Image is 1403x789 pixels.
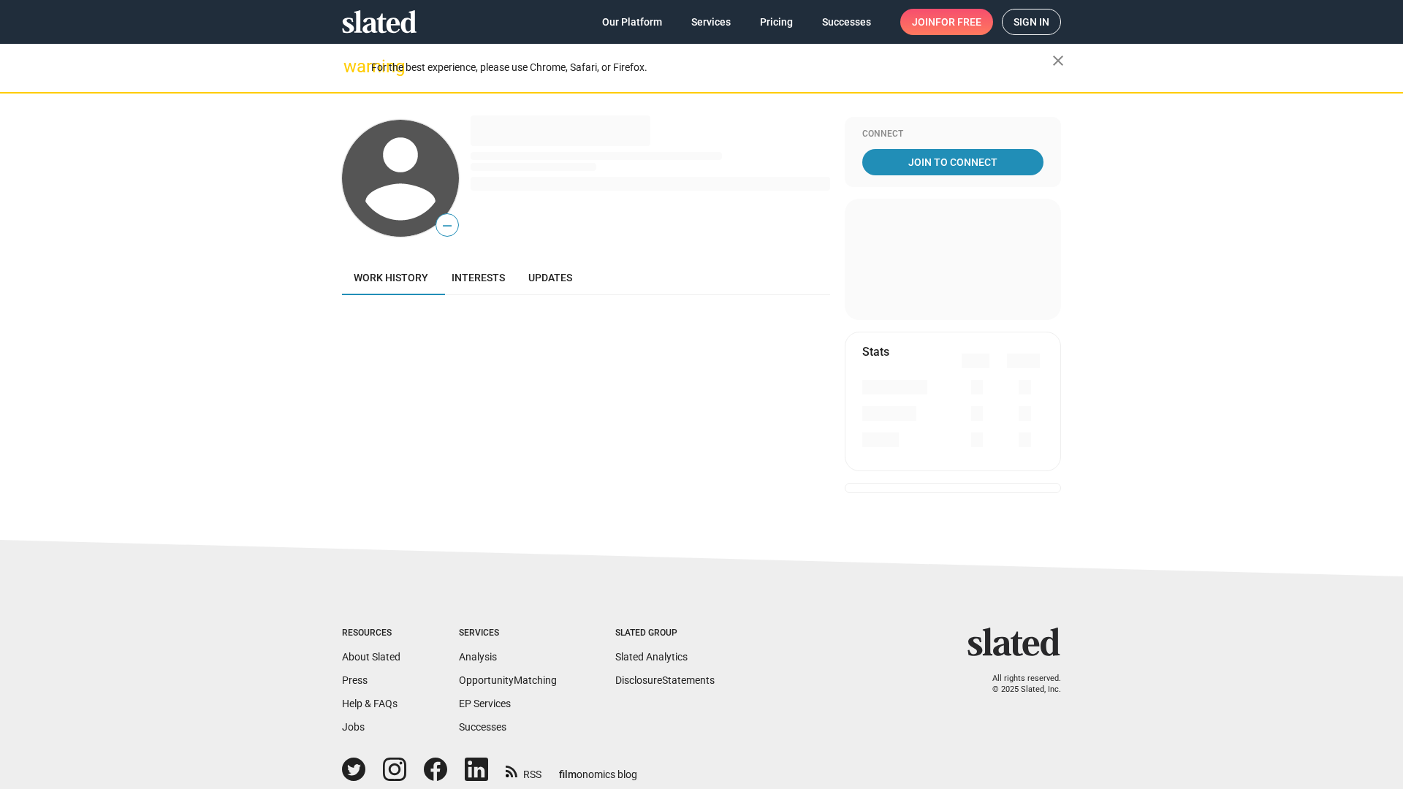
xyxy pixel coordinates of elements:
a: Joinfor free [900,9,993,35]
span: Successes [822,9,871,35]
a: RSS [506,759,541,782]
span: Sign in [1014,9,1049,34]
a: Pricing [748,9,805,35]
span: Work history [354,272,428,283]
a: Jobs [342,721,365,733]
a: filmonomics blog [559,756,637,782]
a: Press [342,674,368,686]
span: Updates [528,272,572,283]
span: for free [935,9,981,35]
div: Slated Group [615,628,715,639]
span: Our Platform [602,9,662,35]
a: Interests [440,260,517,295]
span: Pricing [760,9,793,35]
a: Help & FAQs [342,698,398,709]
span: — [436,216,458,235]
mat-icon: close [1049,52,1067,69]
a: Slated Analytics [615,651,688,663]
a: Services [680,9,742,35]
span: Join To Connect [865,149,1041,175]
span: Interests [452,272,505,283]
a: Our Platform [590,9,674,35]
a: Join To Connect [862,149,1043,175]
a: Analysis [459,651,497,663]
p: All rights reserved. © 2025 Slated, Inc. [977,674,1061,695]
span: film [559,769,577,780]
div: Services [459,628,557,639]
a: EP Services [459,698,511,709]
a: Updates [517,260,584,295]
span: Join [912,9,981,35]
a: Successes [459,721,506,733]
a: DisclosureStatements [615,674,715,686]
div: Connect [862,129,1043,140]
a: About Slated [342,651,400,663]
a: Work history [342,260,440,295]
div: For the best experience, please use Chrome, Safari, or Firefox. [371,58,1052,77]
span: Services [691,9,731,35]
a: Successes [810,9,883,35]
div: Resources [342,628,400,639]
a: Sign in [1002,9,1061,35]
mat-card-title: Stats [862,344,889,359]
a: OpportunityMatching [459,674,557,686]
mat-icon: warning [343,58,361,75]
